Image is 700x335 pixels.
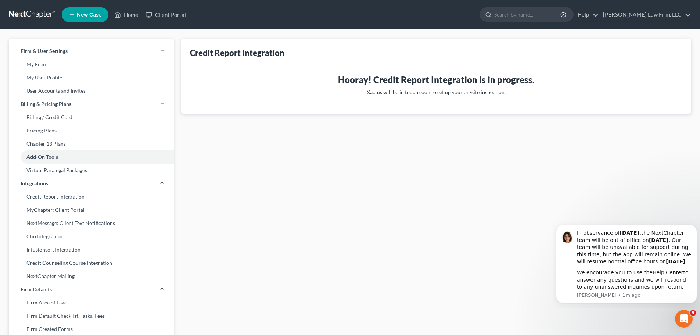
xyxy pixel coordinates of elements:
a: Credit Counseling Course Integration [9,256,174,270]
input: Search by name... [494,8,561,21]
a: Billing / Credit Card [9,111,174,124]
a: User Accounts and Invites [9,84,174,97]
p: Xactus will be in touch soon to set up your on-site inspection. [196,89,676,96]
span: Integrations [21,180,48,187]
a: Firm & User Settings [9,44,174,58]
span: Firm Defaults [21,286,52,293]
a: Add-On Tools [9,150,174,164]
a: My User Profile [9,71,174,84]
iframe: Intercom notifications message [553,211,700,308]
a: Clio Integration [9,230,174,243]
a: NextMessage: Client Text Notifications [9,217,174,230]
a: Firm Defaults [9,283,174,296]
a: MyChapter: Client Portal [9,203,174,217]
iframe: Intercom live chat [675,310,693,328]
a: Integrations [9,177,174,190]
span: New Case [77,12,101,18]
a: Chapter 13 Plans [9,137,174,150]
h3: Hooray! Credit Report Integration is in progress. [196,74,676,86]
a: Virtual Paralegal Packages [9,164,174,177]
span: 9 [690,310,696,316]
a: Infusionsoft Integration [9,243,174,256]
a: Credit Report Integration [9,190,174,203]
a: [PERSON_NAME] Law Firm, LLC [599,8,691,21]
a: Home [111,8,142,21]
a: My Firm [9,58,174,71]
a: Firm Area of Law [9,296,174,309]
div: Credit Report Integration [190,47,284,58]
a: Firm Default Checklist, Tasks, Fees [9,309,174,322]
a: Help [574,8,599,21]
a: Pricing Plans [9,124,174,137]
a: NextChapter Mailing [9,270,174,283]
a: Client Portal [142,8,190,21]
span: Firm & User Settings [21,47,68,55]
a: Billing & Pricing Plans [9,97,174,111]
span: Billing & Pricing Plans [21,100,71,108]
